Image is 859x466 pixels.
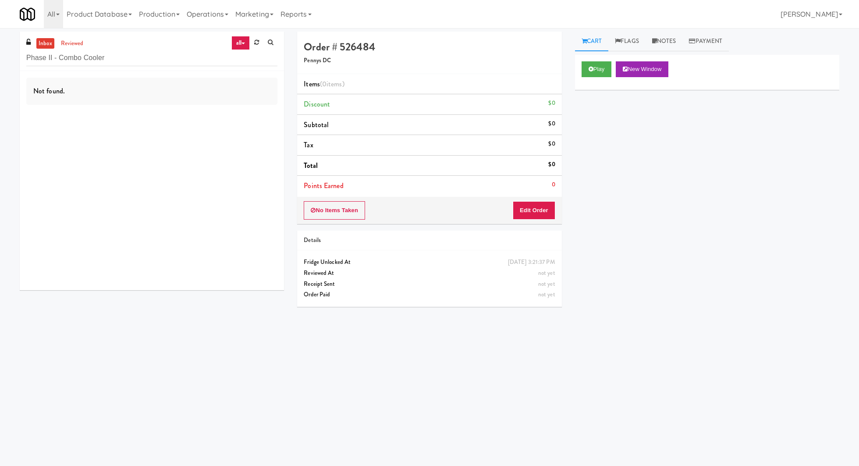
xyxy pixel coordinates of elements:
[548,139,555,149] div: $0
[508,257,555,268] div: [DATE] 3:21:37 PM
[552,179,555,190] div: 0
[304,99,330,109] span: Discount
[304,257,555,268] div: Fridge Unlocked At
[548,98,555,109] div: $0
[538,290,555,299] span: not yet
[26,50,277,66] input: Search vision orders
[304,268,555,279] div: Reviewed At
[304,289,555,300] div: Order Paid
[20,7,35,22] img: Micromart
[36,38,54,49] a: inbox
[33,86,65,96] span: Not found.
[575,32,609,51] a: Cart
[327,79,342,89] ng-pluralize: items
[304,79,344,89] span: Items
[304,140,313,150] span: Tax
[304,235,555,246] div: Details
[304,120,329,130] span: Subtotal
[304,279,555,290] div: Receipt Sent
[304,201,365,220] button: No Items Taken
[231,36,250,50] a: all
[608,32,646,51] a: Flags
[538,280,555,288] span: not yet
[59,38,86,49] a: reviewed
[582,61,612,77] button: Play
[304,181,343,191] span: Points Earned
[304,57,555,64] h5: Pennys DC
[538,269,555,277] span: not yet
[616,61,668,77] button: New Window
[548,159,555,170] div: $0
[320,79,344,89] span: (0 )
[548,118,555,129] div: $0
[304,160,318,171] span: Total
[682,32,729,51] a: Payment
[646,32,683,51] a: Notes
[304,41,555,53] h4: Order # 526484
[513,201,555,220] button: Edit Order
